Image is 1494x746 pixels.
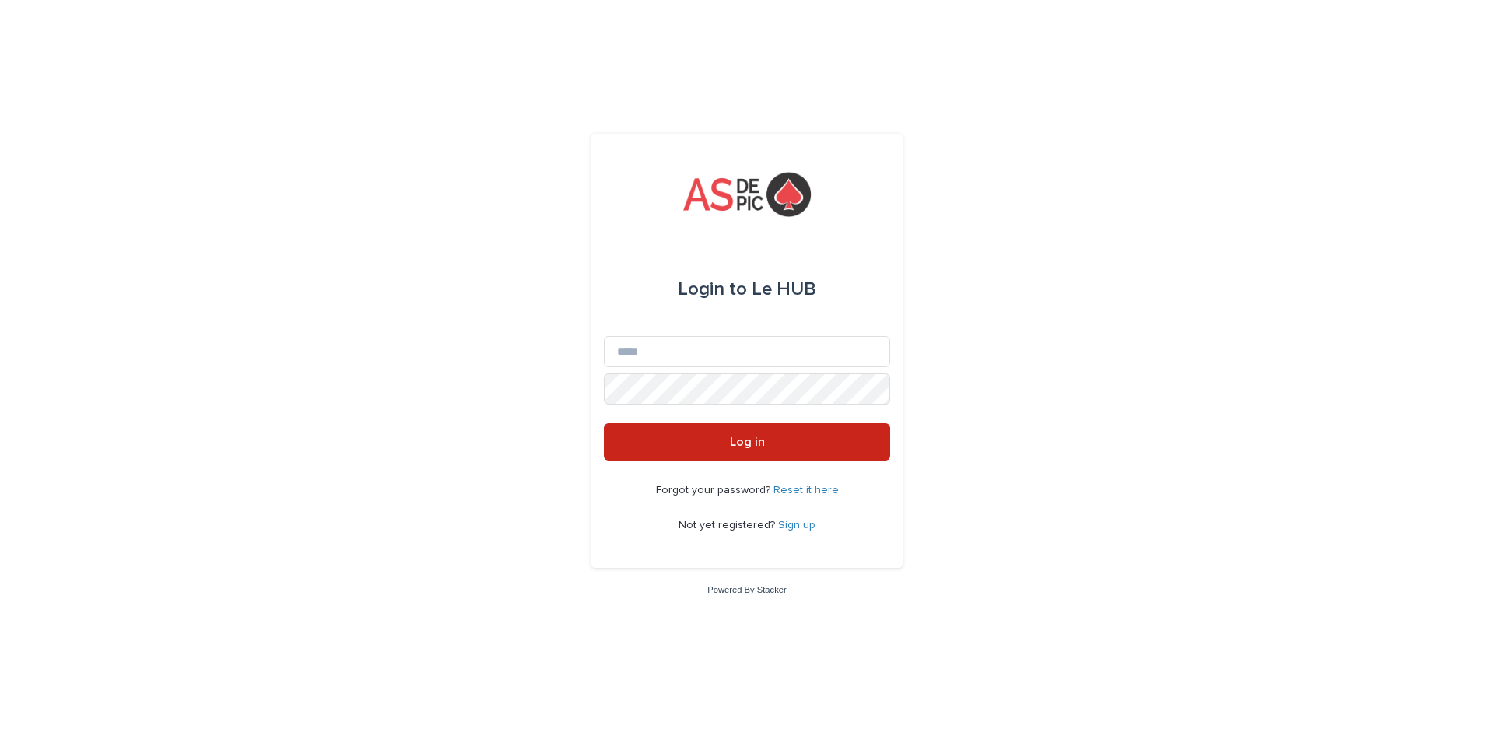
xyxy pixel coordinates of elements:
a: Powered By Stacker [707,585,786,594]
span: Not yet registered? [679,520,778,531]
span: Log in [730,436,765,448]
a: Sign up [778,520,815,531]
span: Login to [678,280,747,299]
button: Log in [604,423,890,461]
div: Le HUB [678,268,816,311]
span: Forgot your password? [656,485,773,496]
a: Reset it here [773,485,839,496]
img: yKcqic14S0S6KrLdrqO6 [682,171,812,218]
